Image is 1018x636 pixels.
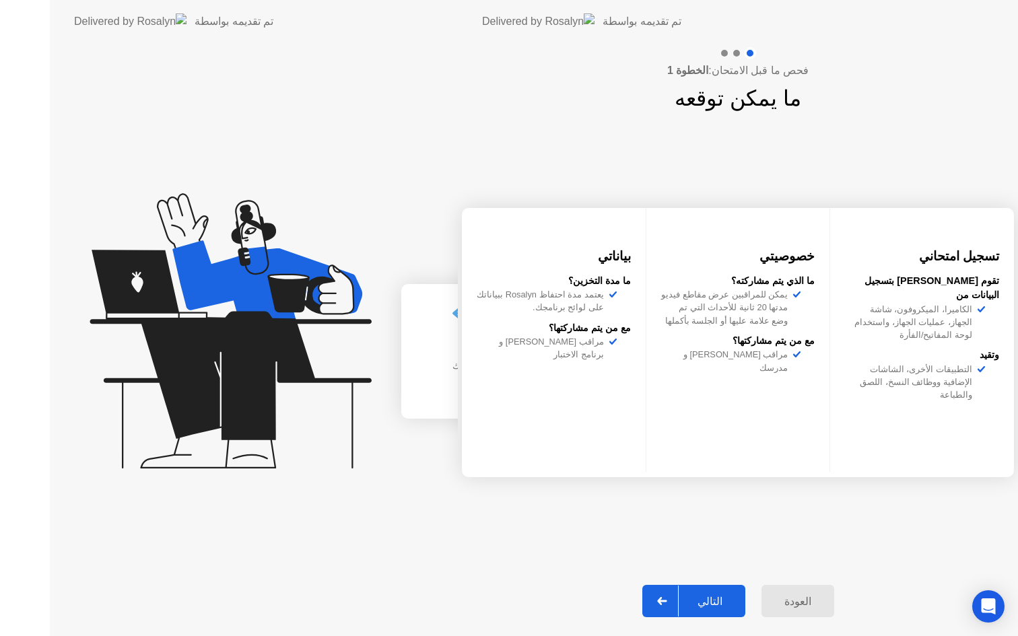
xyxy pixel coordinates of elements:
[426,359,538,374] div: يبدأ امتحانك عند أمرك
[845,303,978,342] div: الكاميرا، الميكروفون، شاشة الجهاز، عمليات الجهاز، واستخدام لوحة المفاتيح/الفأرة
[661,334,815,349] div: مع من يتم مشاركتها؟
[477,335,609,361] div: مراقب [PERSON_NAME] و برنامج الاختبار
[972,590,1005,623] div: Open Intercom Messenger
[845,247,999,266] h3: تسجيل امتحاني
[667,65,708,76] b: الخطوة 1
[642,585,745,617] button: التالي
[845,274,999,303] div: تقوم [PERSON_NAME] بتسجيل البيانات من
[661,288,794,327] div: يمكن للمراقبين عرض مقاطع فيديو مدتها 20 ثانية للأحداث التي تم وضع علامة عليها أو الجلسة بأكملها
[426,335,538,353] div: اضغط على ابدأ
[661,247,815,266] h3: خصوصيتي
[482,13,595,29] img: Delivered by Rosalyn
[675,82,801,114] h1: ما يمكن توقعه
[679,595,741,608] div: التالي
[477,247,631,266] h3: بياناتي
[661,348,794,374] div: مراقب [PERSON_NAME] و مدرسك
[74,13,186,29] img: Delivered by Rosalyn
[477,288,609,314] div: يعتمد مدة احتفاظ Rosalyn ببياناتك على لوائح برنامجك.
[845,348,999,363] div: وتقيد
[401,207,961,223] div: فحص ما قبل الامتحان:
[661,274,815,289] div: ما الذي يتم مشاركته؟
[766,595,830,608] div: العودة
[845,363,978,402] div: التطبيقات الأخرى، الشاشات الإضافية ووظائف النسخ، اللصق والطباعة
[603,13,681,30] div: تم تقديمه بواسطة
[761,585,834,617] button: العودة
[195,13,273,30] div: تم تقديمه بواسطة
[477,321,631,336] div: مع من يتم مشاركتها؟
[477,274,631,289] div: ما مدة التخزين؟
[667,63,809,79] h4: فحص ما قبل الامتحان:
